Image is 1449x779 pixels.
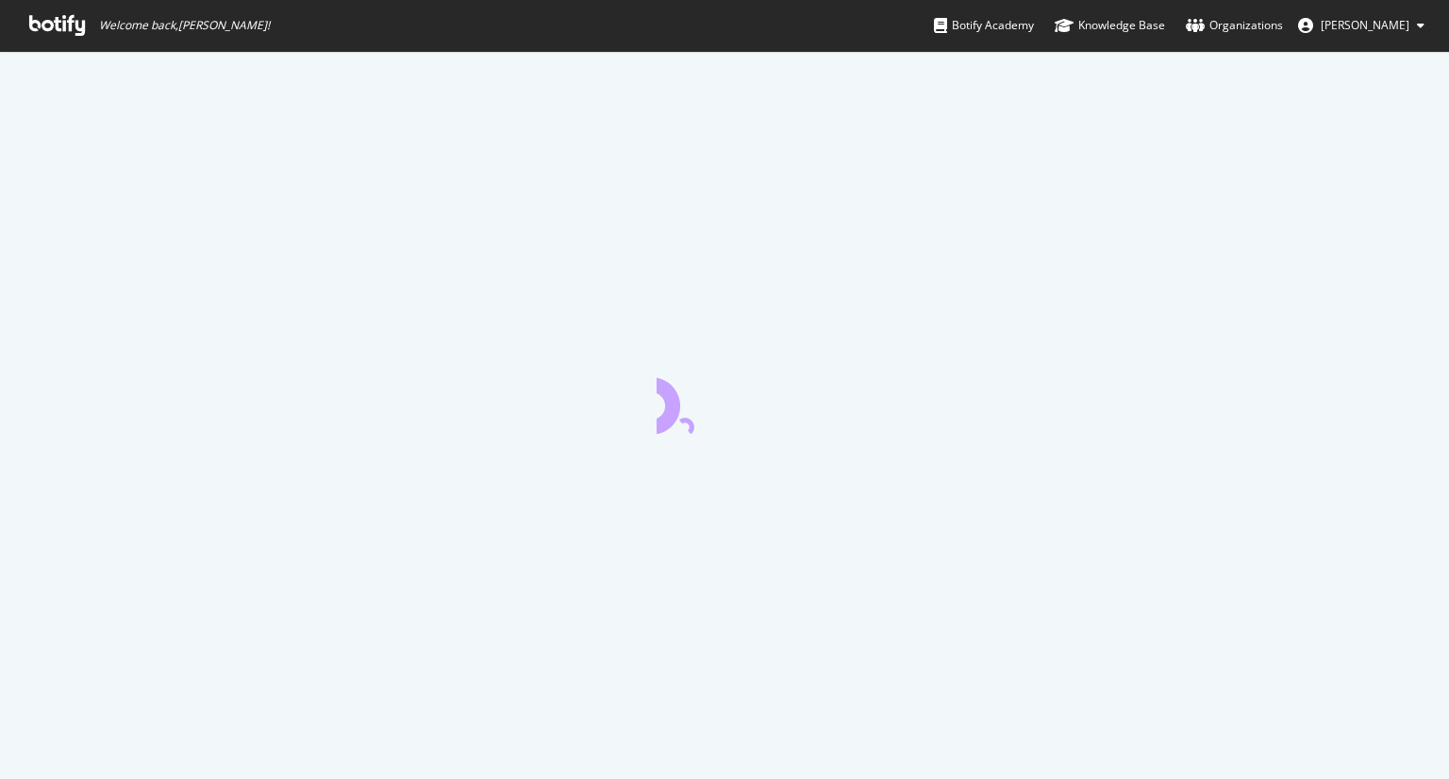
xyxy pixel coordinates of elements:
[1055,16,1165,35] div: Knowledge Base
[934,16,1034,35] div: Botify Academy
[1283,10,1440,41] button: [PERSON_NAME]
[1186,16,1283,35] div: Organizations
[99,18,270,33] span: Welcome back, [PERSON_NAME] !
[1321,17,1409,33] span: Brandon Shallenberger
[657,366,792,434] div: animation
